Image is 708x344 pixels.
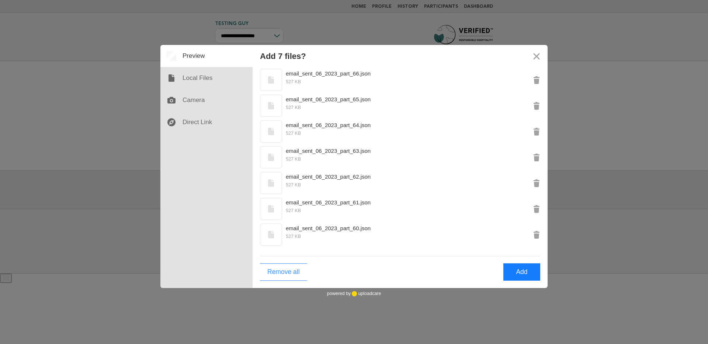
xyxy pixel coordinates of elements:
button: Remove all [260,263,307,281]
div: email_sent_06_2023_part_64.json [286,120,415,130]
button: Close [525,45,548,67]
div: Preview email_sent_06_2023_part_60.json [260,224,525,246]
button: Remove email_sent_06_2023_part_60.json [525,224,548,246]
div: 527 KB [260,130,518,137]
button: Remove email_sent_06_2023_part_65.json [525,95,548,117]
div: email_sent_06_2023_part_61.json [286,198,415,207]
div: Preview email_sent_06_2023_part_63.json [260,146,525,168]
div: 527 KB [260,181,518,189]
div: email_sent_06_2023_part_62.json [286,172,415,181]
div: Preview email_sent_06_2023_part_66.json [260,69,525,91]
button: Remove email_sent_06_2023_part_62.json [525,172,548,194]
button: Remove email_sent_06_2023_part_61.json [525,198,548,220]
button: Remove email_sent_06_2023_part_63.json [525,146,548,168]
div: 527 KB [260,155,518,163]
div: 527 KB [260,233,518,240]
div: email_sent_06_2023_part_66.json [286,69,415,78]
div: Preview [160,45,253,67]
div: email_sent_06_2023_part_60.json [286,224,415,233]
div: Preview email_sent_06_2023_part_61.json [260,198,525,220]
div: powered by [327,288,381,299]
div: Preview email_sent_06_2023_part_64.json [260,120,525,143]
div: Preview email_sent_06_2023_part_65.json [260,95,525,117]
div: Camera [160,89,253,111]
button: Remove email_sent_06_2023_part_64.json [525,120,548,143]
div: Local Files [160,67,253,89]
div: email_sent_06_2023_part_63.json [286,146,415,155]
a: uploadcare [351,291,381,296]
div: email_sent_06_2023_part_65.json [286,95,415,104]
div: Add 7 files? [260,52,306,61]
div: Preview email_sent_06_2023_part_62.json [260,172,525,194]
div: 527 KB [260,207,518,214]
button: Remove email_sent_06_2023_part_66.json [525,69,548,91]
button: Add [503,263,540,281]
div: 527 KB [260,78,518,85]
div: 527 KB [260,104,518,111]
div: Direct Link [160,111,253,133]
